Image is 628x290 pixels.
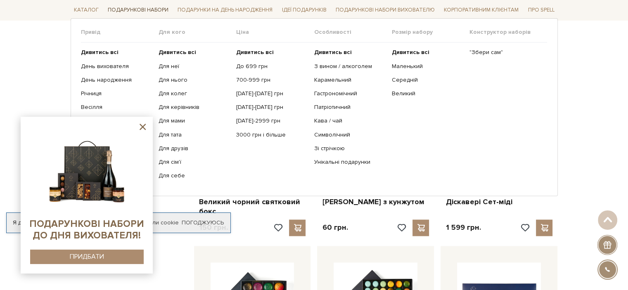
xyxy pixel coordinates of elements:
a: Для мами [159,118,230,125]
a: Карамельний [314,77,385,84]
a: Подарунки на День народження [174,4,276,17]
a: [DATE]-[DATE] грн [236,104,308,111]
a: файли cookie [141,219,179,226]
a: Ідеї подарунків [278,4,329,17]
a: Для сім'ї [159,159,230,166]
div: Я дозволяю [DOMAIN_NAME] використовувати [7,219,230,226]
span: Привід [81,29,159,36]
a: Подарункові набори [104,4,172,17]
a: Для тата [159,131,230,139]
a: Для друзів [159,145,230,153]
a: Каталог [71,4,102,17]
a: День народження [81,77,152,84]
a: Дивитись всі [159,49,230,57]
a: Унікальні подарунки [314,159,385,166]
a: Про Spell [524,4,557,17]
a: З вином / алкоголем [314,63,385,70]
a: Гастрономічний [314,90,385,98]
b: Дивитись всі [236,49,274,56]
a: Дивитись всі [392,49,463,57]
a: Кава / чай [314,118,385,125]
a: Зі стрічкою [314,145,385,153]
span: Конструктор наборів [469,29,547,36]
a: До 699 грн [236,63,308,70]
p: 1 599 грн. [446,223,481,232]
a: День вихователя [81,63,152,70]
b: Дивитись всі [81,49,118,56]
b: Дивитись всі [314,49,351,56]
a: 700-999 грн [236,77,308,84]
span: Ціна [236,29,314,36]
a: Для неї [159,63,230,70]
span: Розмір набору [392,29,469,36]
a: Середній [392,77,463,84]
a: Для нього [159,77,230,84]
a: [DATE]-[DATE] грн [236,90,308,98]
a: [PERSON_NAME] з кунжутом [322,197,429,207]
a: 3000 грн і більше [236,131,308,139]
a: Подарункові набори вихователю [332,3,438,17]
a: Патріотичний [314,104,385,111]
a: [DATE]-2999 грн [236,118,308,125]
span: Особливості [314,29,391,36]
a: Дивитись всі [236,49,308,57]
div: Каталог [71,19,558,196]
a: Маленький [392,63,463,70]
a: Дивитись всі [314,49,385,57]
b: Дивитись всі [392,49,429,56]
b: Дивитись всі [159,49,196,56]
a: Корпоративним клієнтам [441,3,522,17]
a: Дивитись всі [81,49,152,57]
a: Діскавері Сет-міді [446,197,552,207]
a: "Збери сам" [469,49,541,57]
a: Погоджуюсь [182,219,224,226]
a: Великий чорний святковий бокс [199,197,306,217]
a: Для керівників [159,104,230,111]
a: Річниця [81,90,152,98]
a: Великий [392,90,463,98]
a: Символічний [314,131,385,139]
span: Для кого [159,29,236,36]
p: 60 грн. [322,223,348,232]
a: Для колег [159,90,230,98]
a: Весілля [81,104,152,111]
a: Для себе [159,172,230,180]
